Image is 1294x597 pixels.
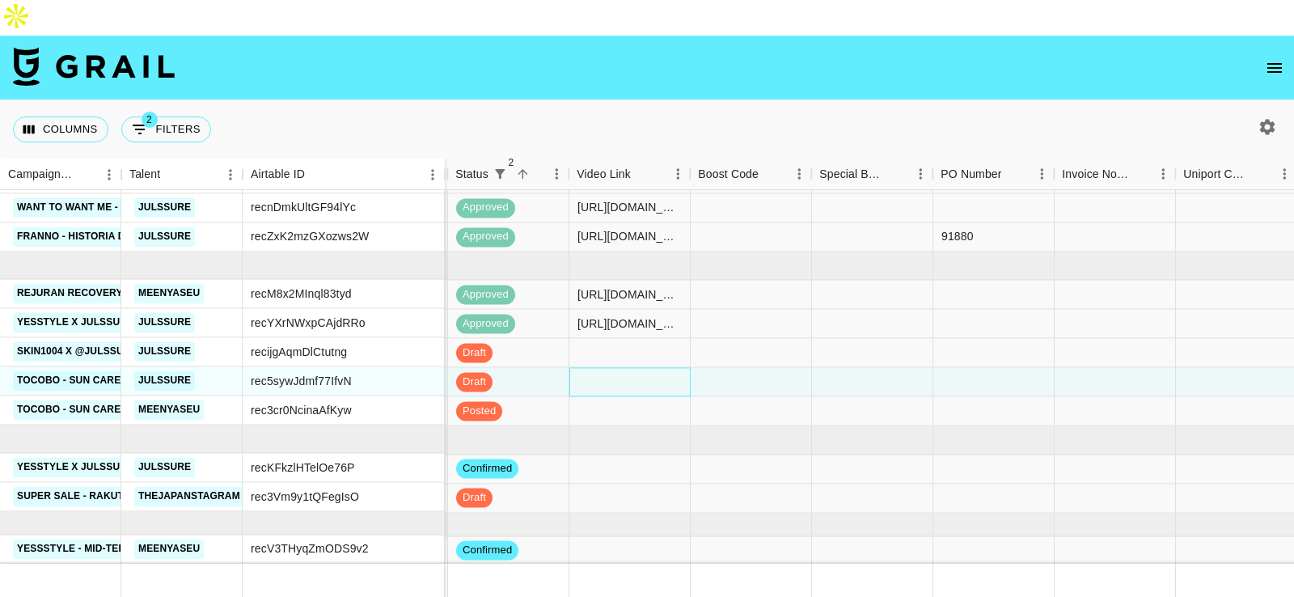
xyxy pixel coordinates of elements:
[251,315,366,331] div: recYXrNWxpCAjdRRo
[251,159,305,190] div: Airtable ID
[1151,162,1175,186] button: Menu
[456,230,515,245] span: approved
[160,163,183,186] button: Sort
[1030,162,1054,186] button: Menu
[251,489,359,505] div: rec3Vm9y1tQFegIsO
[941,229,974,245] div: 91880
[13,284,191,304] a: Rejuran Recovery - 345 cream
[544,162,569,186] button: Menu
[456,543,518,558] span: confirmed
[698,159,759,190] div: Boost Code
[488,163,511,185] button: Show filters
[1128,163,1151,185] button: Sort
[251,541,369,557] div: recV3THyqZmODS9v2
[251,459,355,476] div: recKFkzlHTelOe76P
[218,163,243,187] button: Menu
[134,487,244,507] a: thejapanstagram
[577,159,631,190] div: Video Link
[577,200,682,216] div: https://www.instagram.com/p/DMAypDhSh1p/
[134,284,204,304] a: meenyaseu
[121,116,211,142] button: Show filters
[134,227,195,247] a: julssure
[511,163,534,185] button: Sort
[690,159,811,190] div: Boost Code
[666,162,690,186] button: Menu
[488,163,511,185] div: 2 active filters
[941,159,1001,190] div: PO Number
[13,400,236,421] a: TOCOBO - Sun Care Press Kit campaign
[134,539,204,559] a: meenyaseu
[134,197,195,218] a: julssure
[1002,163,1025,185] button: Sort
[97,163,121,187] button: Menu
[819,159,886,190] div: Special Booking Type
[1054,159,1175,190] div: Invoice Notes
[577,229,682,245] div: https://www.tiktok.com/@julssure/photo/7528067243196828935
[1258,52,1291,84] button: open drawer
[886,163,908,185] button: Sort
[503,155,519,171] span: 2
[251,344,347,360] div: recijgAqmDlCtutng
[1062,159,1128,190] div: Invoice Notes
[908,162,932,186] button: Menu
[13,371,236,392] a: TOCOBO - Sun Care Press Kit campaign
[1250,163,1272,185] button: Sort
[134,371,195,392] a: julssure
[456,287,515,303] span: approved
[134,458,195,478] a: julssure
[8,159,74,190] div: Campaign (Type)
[456,404,502,419] span: posted
[447,159,569,190] div: Status
[759,163,781,185] button: Sort
[251,199,356,215] div: recnDmkUltGF94lYc
[13,539,204,559] a: YessStyle - Mid-Term - NOVEMBER
[134,313,195,333] a: julssure
[13,313,214,333] a: Yesstyle x Julssure - AGOSTO 2025
[13,342,217,362] a: SKIN1004 x @julssure First Collab
[456,345,493,361] span: draft
[787,162,811,186] button: Menu
[251,402,352,418] div: rec3cr0NcinaAfKyw
[134,342,195,362] a: julssure
[74,163,97,186] button: Sort
[305,163,328,186] button: Sort
[631,163,653,185] button: Sort
[421,163,445,187] button: Menu
[577,315,682,332] div: https://www.instagram.com/p/DM5MXB-yvZt/
[456,461,518,476] span: confirmed
[455,159,488,190] div: Status
[13,458,236,478] a: Yesstyle x Julssure - SEPTIEMBRE 2025
[569,159,690,190] div: Video Link
[134,400,204,421] a: meenyaseu
[456,490,493,506] span: draft
[456,316,515,332] span: approved
[811,159,932,190] div: Special Booking Type
[13,487,292,507] a: Super Sale - Rakuten Travel [GEOGRAPHIC_DATA]
[1183,159,1250,190] div: Uniport Contact Email
[142,112,158,128] span: 2
[251,228,369,244] div: recZxK2mzGXozws2W
[129,159,160,190] div: Talent
[13,227,168,247] a: Franno - Historia de Amor
[13,47,175,86] img: Grail Talent
[456,201,515,216] span: approved
[456,375,493,390] span: draft
[121,159,243,190] div: Talent
[243,159,445,190] div: Airtable ID
[251,286,352,302] div: recM8x2MInql83tyd
[13,197,208,218] a: Want to Want Me - [PERSON_NAME]
[13,116,108,142] button: Select columns
[251,373,352,389] div: rec5sywJdmf77IfvN
[932,159,1054,190] div: PO Number
[577,286,682,303] div: https://www.instagram.com/reel/DNswIrfZEe6/?igsh=ZW52cnJiNTBvcXpt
